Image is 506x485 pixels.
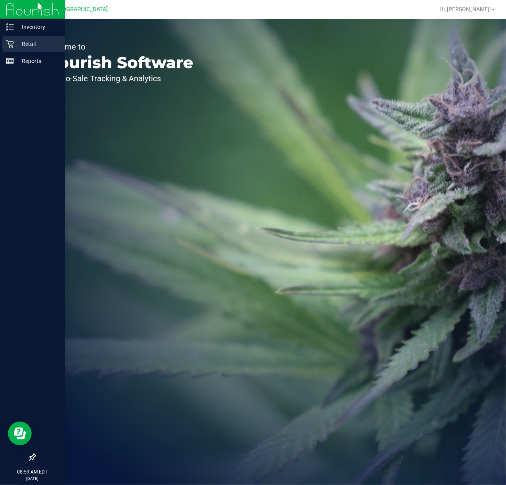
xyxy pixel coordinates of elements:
iframe: Resource center [8,422,32,445]
inline-svg: Reports [6,57,14,65]
p: [DATE] [4,475,61,481]
p: Flourish Software [43,55,193,71]
p: Retail [14,39,61,49]
p: Reports [14,56,61,66]
p: Seed-to-Sale Tracking & Analytics [43,74,193,82]
span: Hi, [PERSON_NAME]! [439,6,491,12]
p: Inventory [14,22,61,32]
inline-svg: Retail [6,40,14,48]
p: 08:59 AM EDT [4,468,61,475]
span: [GEOGRAPHIC_DATA] [54,6,108,13]
p: Welcome to [43,43,193,51]
inline-svg: Inventory [6,23,14,31]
